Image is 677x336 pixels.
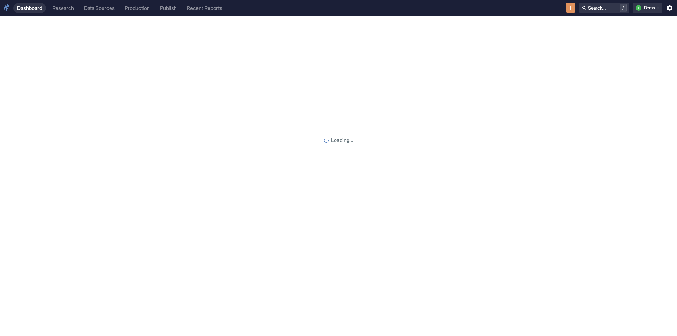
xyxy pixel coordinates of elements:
[17,5,42,11] div: Dashboard
[125,5,150,11] div: Production
[84,5,115,11] div: Data Sources
[187,5,222,11] div: Recent Reports
[49,3,78,13] a: Research
[579,3,629,13] button: Search.../
[566,3,576,13] button: New Resource
[633,3,662,13] button: LDemo
[80,3,118,13] a: Data Sources
[156,3,181,13] a: Publish
[52,5,74,11] div: Research
[160,5,177,11] div: Publish
[183,3,226,13] a: Recent Reports
[121,3,154,13] a: Production
[636,5,641,11] div: L
[331,137,353,144] p: Loading...
[13,3,46,13] a: Dashboard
